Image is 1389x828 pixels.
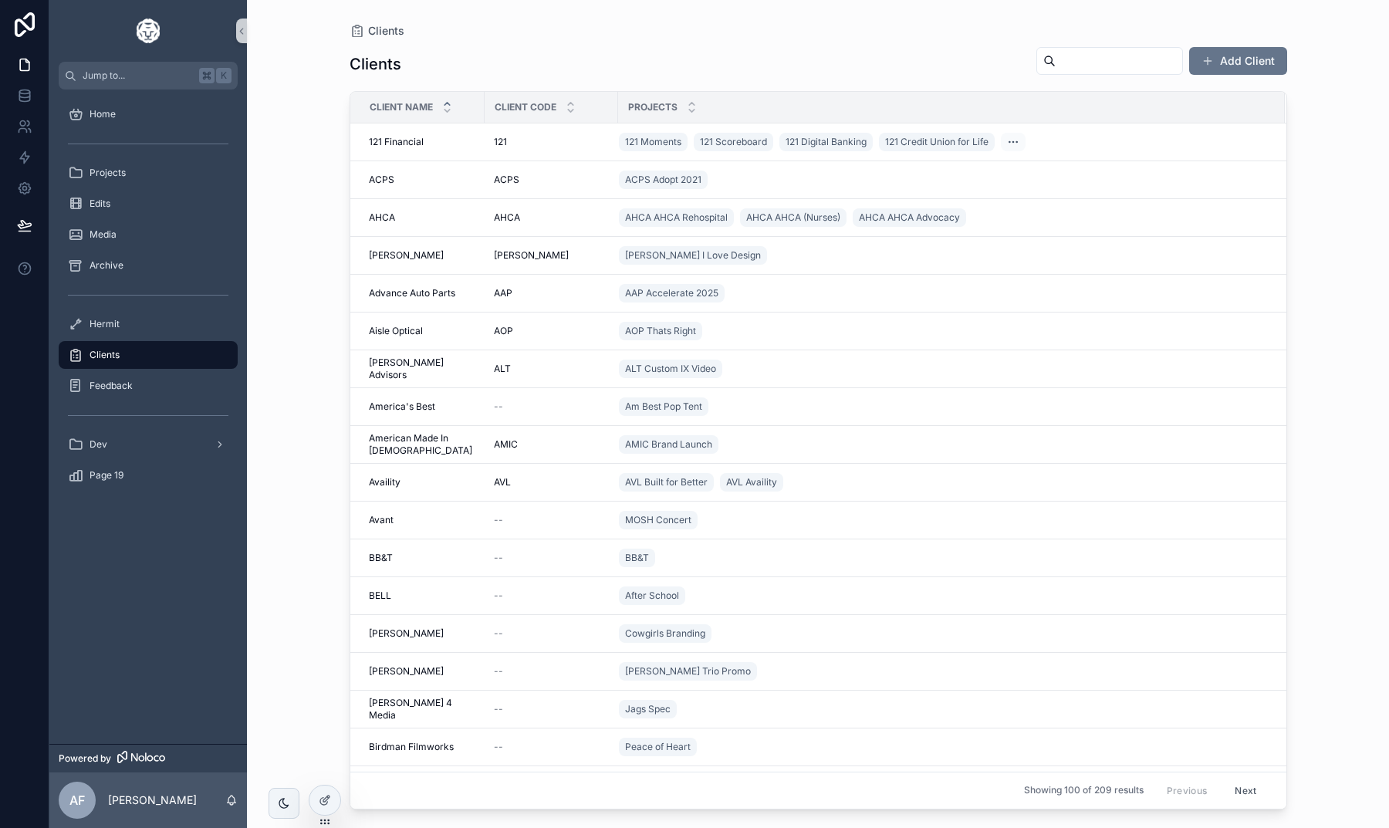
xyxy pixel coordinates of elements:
[49,90,247,744] div: scrollable content
[619,586,685,605] a: After School
[1189,47,1287,75] button: Add Client
[369,741,454,753] span: Birdman Filmworks
[494,438,609,451] a: AMIC
[369,627,475,640] a: [PERSON_NAME]
[1024,785,1144,797] span: Showing 100 of 209 results
[625,590,679,602] span: After School
[369,552,475,564] a: BB&T
[494,136,507,148] span: 121
[625,476,708,488] span: AVL Built for Better
[619,133,688,151] a: 121 Moments
[619,394,1266,419] a: Am Best Pop Tent
[625,174,701,186] span: ACPS Adopt 2021
[619,549,655,567] a: BB&T
[368,23,404,39] span: Clients
[494,174,609,186] a: ACPS
[625,514,691,526] span: MOSH Concert
[619,508,1266,532] a: MOSH Concert
[720,473,783,492] a: AVL Availity
[90,228,117,241] span: Media
[350,53,401,75] h1: Clients
[619,322,702,340] a: AOP Thats Right
[369,514,475,526] a: Avant
[369,432,475,457] span: American Made In [DEMOGRAPHIC_DATA]
[1224,779,1267,803] button: Next
[726,476,777,488] span: AVL Availity
[369,590,391,602] span: BELL
[494,665,503,678] span: --
[619,511,698,529] a: MOSH Concert
[625,287,718,299] span: AAP Accelerate 2025
[494,249,609,262] a: [PERSON_NAME]
[350,23,404,39] a: Clients
[494,703,503,715] span: --
[59,159,238,187] a: Projects
[494,287,512,299] span: AAP
[625,438,712,451] span: AMIC Brand Launch
[59,190,238,218] a: Edits
[370,101,433,113] span: Client Name
[746,211,840,224] span: AHCA AHCA (Nurses)
[494,741,503,753] span: --
[619,473,714,492] a: AVL Built for Better
[494,590,609,602] a: --
[625,627,705,640] span: Cowgirls Branding
[619,205,1266,230] a: AHCA AHCA RehospitalAHCA AHCA (Nurses)AHCA AHCA Advocacy
[369,476,400,488] span: Availity
[494,325,609,337] a: AOP
[49,744,247,772] a: Powered by
[619,621,1266,646] a: Cowgirls Branding
[619,171,708,189] a: ACPS Adopt 2021
[619,284,725,302] a: AAP Accelerate 2025
[90,380,133,392] span: Feedback
[137,19,160,43] img: App logo
[494,363,511,375] span: ALT
[625,665,751,678] span: [PERSON_NAME] Trio Promo
[625,211,728,224] span: AHCA AHCA Rehospital
[495,101,556,113] span: Client Code
[90,259,123,272] span: Archive
[59,752,111,765] span: Powered by
[494,174,519,186] span: ACPS
[369,400,435,413] span: America's Best
[786,136,867,148] span: 121 Digital Banking
[369,136,424,148] span: 121 Financial
[494,249,569,262] span: [PERSON_NAME]
[700,136,767,148] span: 121 Scoreboard
[369,174,394,186] span: ACPS
[369,400,475,413] a: America's Best
[740,208,847,227] a: AHCA AHCA (Nurses)
[879,133,995,151] a: 121 Credit Union for Life
[69,791,85,809] span: AF
[619,435,718,454] a: AMIC Brand Launch
[619,246,767,265] a: [PERSON_NAME] I Love Design
[625,249,761,262] span: [PERSON_NAME] I Love Design
[619,319,1266,343] a: AOP Thats Right
[59,252,238,279] a: Archive
[619,397,708,416] a: Am Best Pop Tent
[494,627,503,640] span: --
[90,318,120,330] span: Hermit
[494,400,503,413] span: --
[494,627,609,640] a: --
[369,136,475,148] a: 121 Financial
[625,363,716,375] span: ALT Custom IX Video
[619,432,1266,457] a: AMIC Brand Launch
[619,624,711,643] a: Cowgirls Branding
[369,211,395,224] span: AHCA
[625,325,696,337] span: AOP Thats Right
[494,552,609,564] a: --
[619,738,697,756] a: Peace of Heart
[494,552,503,564] span: --
[369,697,475,722] a: [PERSON_NAME] 4 Media
[369,552,393,564] span: BB&T
[494,514,609,526] a: --
[369,476,475,488] a: Availity
[494,438,518,451] span: AMIC
[494,514,503,526] span: --
[494,476,511,488] span: AVL
[494,363,609,375] a: ALT
[619,243,1266,268] a: [PERSON_NAME] I Love Design
[619,583,1266,608] a: After School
